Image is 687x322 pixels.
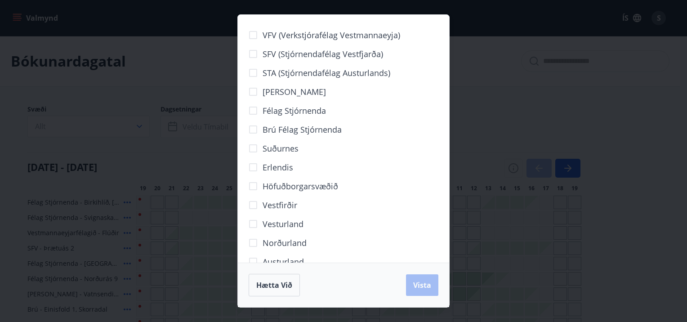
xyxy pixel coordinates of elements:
button: Hætta við [249,274,300,296]
span: Vestfirðir [263,199,297,211]
span: STA (Stjórnendafélag Austurlands) [263,67,390,79]
span: SFV (Stjórnendafélag Vestfjarða) [263,48,383,60]
span: Austurland [263,256,304,268]
span: Norðurland [263,237,307,249]
span: Suðurnes [263,143,299,154]
span: Höfuðborgarsvæðið [263,180,338,192]
span: Erlendis [263,161,293,173]
span: Félag stjórnenda [263,105,326,116]
span: Vesturland [263,218,303,230]
span: VFV (Verkstjórafélag Vestmannaeyja) [263,29,400,41]
span: Brú félag stjórnenda [263,124,342,135]
span: [PERSON_NAME] [263,86,326,98]
span: Hætta við [256,280,292,290]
